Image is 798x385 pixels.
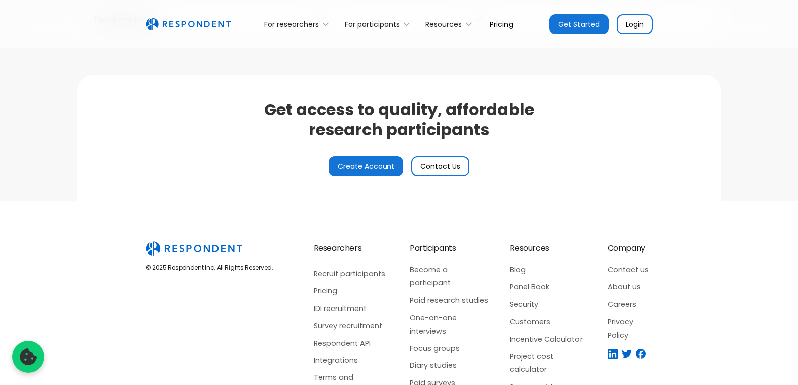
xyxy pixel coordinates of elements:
a: Get Started [549,14,609,34]
a: Pricing [482,12,521,36]
a: Become a participant [410,263,489,290]
a: Diary studies [410,359,489,372]
a: Paid research studies [410,294,489,307]
div: Company [608,241,645,255]
a: IDI recruitment [314,302,390,315]
h2: Get access to quality, affordable research participants [264,100,534,140]
div: For researchers [264,19,319,29]
a: Contact us [608,263,653,276]
div: Researchers [314,241,390,255]
a: Careers [608,298,653,311]
a: One-on-one interviews [410,311,489,338]
a: Recruit participants [314,267,390,280]
a: Create Account [329,156,404,176]
a: Integrations [314,354,390,367]
div: Resources [510,241,549,255]
a: Login [617,14,653,34]
div: Participants [410,241,456,255]
a: Project cost calculator [510,350,587,376]
div: For researchers [259,12,339,36]
a: Pricing [314,284,390,297]
a: Blog [510,263,587,276]
a: About us [608,280,653,293]
div: For participants [345,19,400,29]
a: Focus groups [410,342,489,355]
a: Respondent API [314,337,390,350]
a: Customers [510,315,587,328]
div: Resources [420,12,482,36]
a: Panel Book [510,280,587,293]
a: home [146,18,231,31]
a: Incentive Calculator [510,333,587,346]
a: Security [510,298,587,311]
a: Survey recruitment [314,319,390,332]
div: © 2025 Respondent Inc. All Rights Reserved. [146,264,273,272]
div: Resources [425,19,462,29]
img: Untitled UI logotext [146,18,231,31]
a: Privacy Policy [608,315,653,342]
a: Contact Us [411,156,469,176]
div: For participants [339,12,419,36]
